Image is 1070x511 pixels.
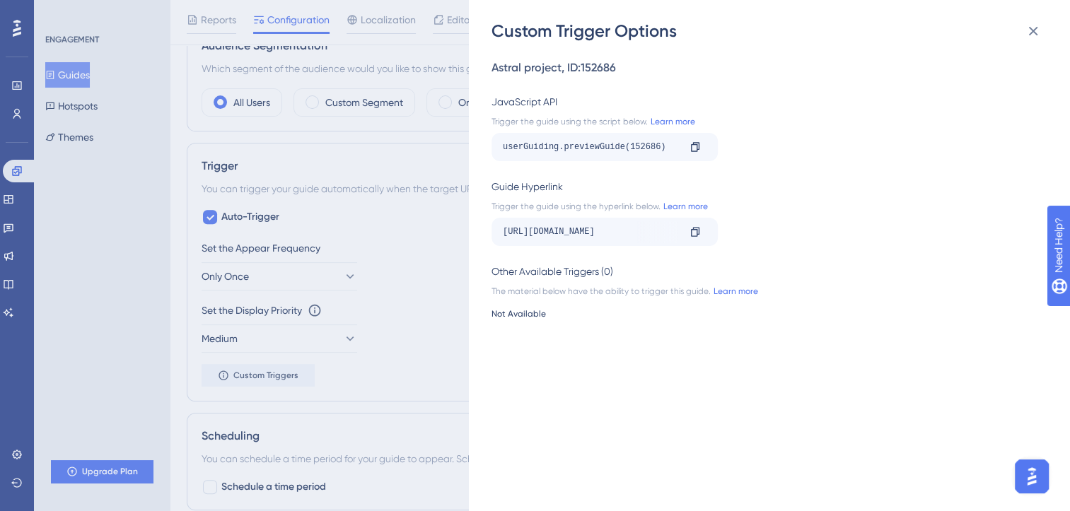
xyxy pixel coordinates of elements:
[661,201,708,212] a: Learn more
[648,116,695,127] a: Learn more
[492,178,1039,195] div: Guide Hyperlink
[492,93,1039,110] div: JavaScript API
[33,4,88,20] span: Need Help?
[503,136,678,158] div: userGuiding.previewGuide(152686)
[492,20,1050,42] div: Custom Trigger Options
[1011,455,1053,498] iframe: UserGuiding AI Assistant Launcher
[492,308,1039,319] div: Not Available
[503,221,678,243] div: [URL][DOMAIN_NAME]
[711,286,758,297] a: Learn more
[492,263,1039,280] div: Other Available Triggers (0)
[492,116,1039,127] div: Trigger the guide using the script below.
[492,286,1039,297] div: The material below have the ability to trigger this guide.
[492,201,1039,212] div: Trigger the guide using the hyperlink below.
[492,59,1039,76] div: Astral project , ID: 152686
